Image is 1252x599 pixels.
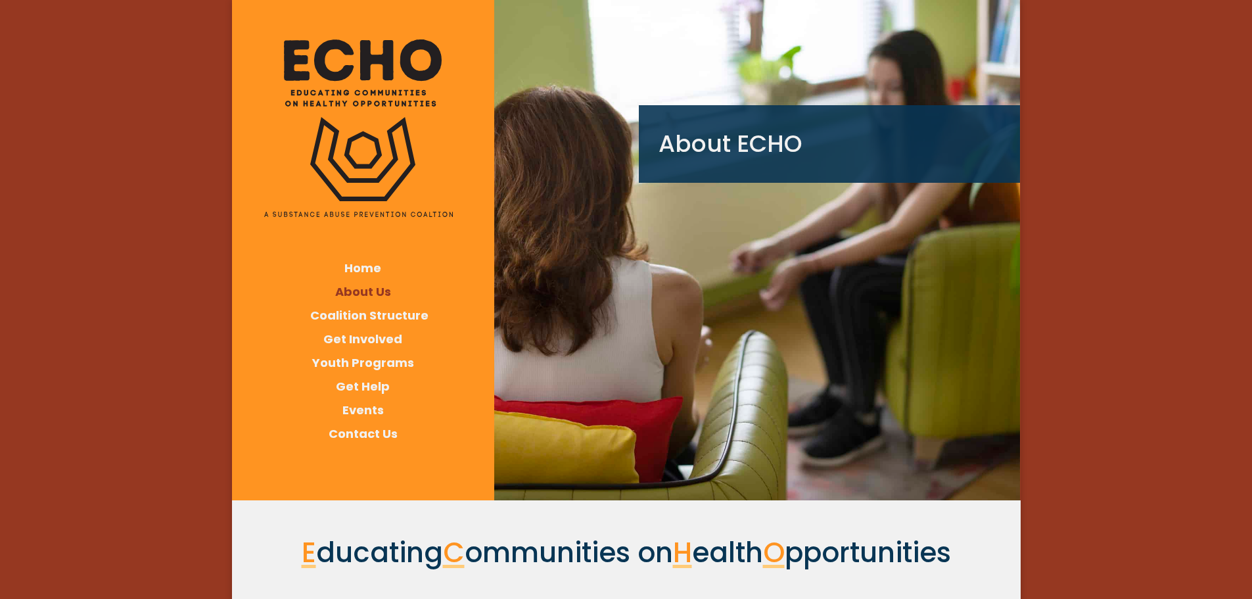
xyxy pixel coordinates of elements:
[264,212,452,216] img: ECHO_text
[659,125,1000,163] h1: About ECHO
[335,283,391,300] a: About Us
[443,533,465,572] u: C
[310,307,429,323] a: Coalition Structure
[312,354,414,371] a: Youth Programs
[342,402,384,418] a: Events
[323,331,402,347] a: Get Involved
[344,260,381,276] a: Home
[284,39,442,107] img: ECHO_text_logo
[329,425,398,442] a: Contact Us
[336,378,390,395] a: Get Help
[673,533,692,572] u: H
[763,533,785,572] u: O
[302,533,316,572] u: E
[252,531,1001,581] h2: ducating ommunities on ealth pportunities
[310,117,415,202] img: ECHO Logo_black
